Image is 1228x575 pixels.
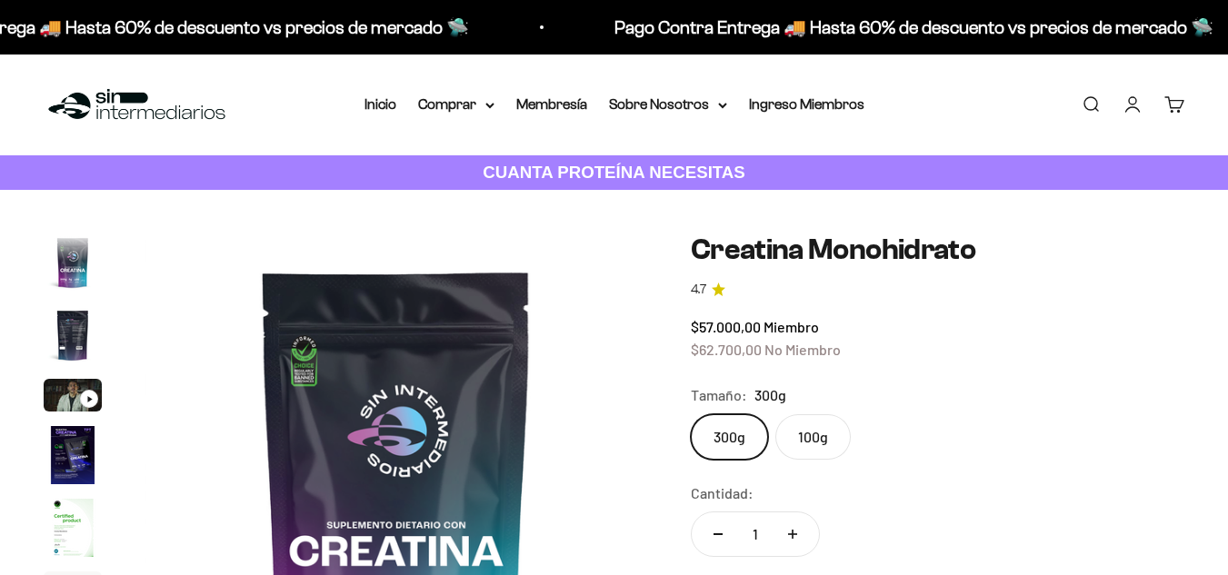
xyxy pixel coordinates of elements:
[764,341,841,358] span: No Miembro
[44,233,102,297] button: Ir al artículo 1
[44,233,102,292] img: Creatina Monohidrato
[691,383,747,407] legend: Tamaño:
[364,96,396,112] a: Inicio
[44,306,102,370] button: Ir al artículo 2
[691,233,1184,265] h1: Creatina Monohidrato
[692,512,744,556] button: Reducir cantidad
[418,93,494,116] summary: Comprar
[754,383,786,407] span: 300g
[44,426,102,484] img: Creatina Monohidrato
[764,318,819,335] span: Miembro
[613,13,1212,42] p: Pago Contra Entrega 🚚 Hasta 60% de descuento vs precios de mercado 🛸
[691,481,754,505] label: Cantidad:
[766,512,819,556] button: Aumentar cantidad
[691,318,761,335] span: $57.000,00
[44,499,102,562] button: Ir al artículo 5
[44,426,102,490] button: Ir al artículo 4
[609,93,727,116] summary: Sobre Nosotros
[483,163,745,182] strong: CUANTA PROTEÍNA NECESITAS
[691,280,706,300] span: 4.7
[44,379,102,417] button: Ir al artículo 3
[44,499,102,557] img: Creatina Monohidrato
[691,341,762,358] span: $62.700,00
[44,306,102,364] img: Creatina Monohidrato
[691,280,1184,300] a: 4.74.7 de 5.0 estrellas
[516,96,587,112] a: Membresía
[749,96,864,112] a: Ingreso Miembros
